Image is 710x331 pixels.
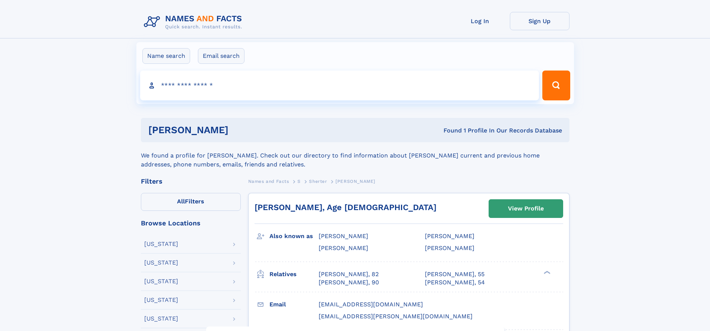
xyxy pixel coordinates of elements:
[319,244,368,252] span: [PERSON_NAME]
[248,177,289,186] a: Names and Facts
[198,48,244,64] label: Email search
[297,177,301,186] a: S
[141,178,241,185] div: Filters
[319,301,423,308] span: [EMAIL_ADDRESS][DOMAIN_NAME]
[144,260,178,266] div: [US_STATE]
[144,278,178,284] div: [US_STATE]
[269,268,319,281] h3: Relatives
[142,48,190,64] label: Name search
[141,142,569,169] div: We found a profile for [PERSON_NAME]. Check out our directory to find information about [PERSON_N...
[508,200,544,217] div: View Profile
[269,230,319,243] h3: Also known as
[450,12,510,30] a: Log In
[510,12,569,30] a: Sign Up
[309,179,327,184] span: Sherter
[141,193,241,211] label: Filters
[542,71,570,100] button: Search Button
[141,220,241,227] div: Browse Locations
[255,203,436,212] a: [PERSON_NAME], Age [DEMOGRAPHIC_DATA]
[319,232,368,240] span: [PERSON_NAME]
[425,232,474,240] span: [PERSON_NAME]
[489,200,563,218] a: View Profile
[177,198,185,205] span: All
[319,313,473,320] span: [EMAIL_ADDRESS][PERSON_NAME][DOMAIN_NAME]
[309,177,327,186] a: Sherter
[425,244,474,252] span: [PERSON_NAME]
[336,127,562,135] div: Found 1 Profile In Our Records Database
[319,278,379,287] a: [PERSON_NAME], 90
[297,179,301,184] span: S
[425,270,485,278] a: [PERSON_NAME], 55
[144,297,178,303] div: [US_STATE]
[141,12,248,32] img: Logo Names and Facts
[144,241,178,247] div: [US_STATE]
[319,270,379,278] a: [PERSON_NAME], 82
[144,316,178,322] div: [US_STATE]
[335,179,375,184] span: [PERSON_NAME]
[542,270,551,275] div: ❯
[269,298,319,311] h3: Email
[148,125,336,135] h1: [PERSON_NAME]
[425,278,485,287] a: [PERSON_NAME], 54
[140,71,539,100] input: search input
